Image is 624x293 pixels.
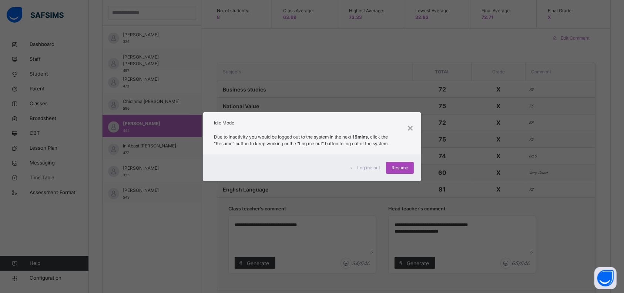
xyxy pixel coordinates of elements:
[214,120,410,126] h2: Idle Mode
[392,164,408,171] span: Resume
[357,164,380,171] span: Log me out
[214,134,410,147] p: Due to inactivity you would be logged out to the system in the next , click the "Resume" button t...
[352,134,368,140] strong: 15mins
[594,267,617,289] button: Open asap
[407,120,414,135] div: ×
